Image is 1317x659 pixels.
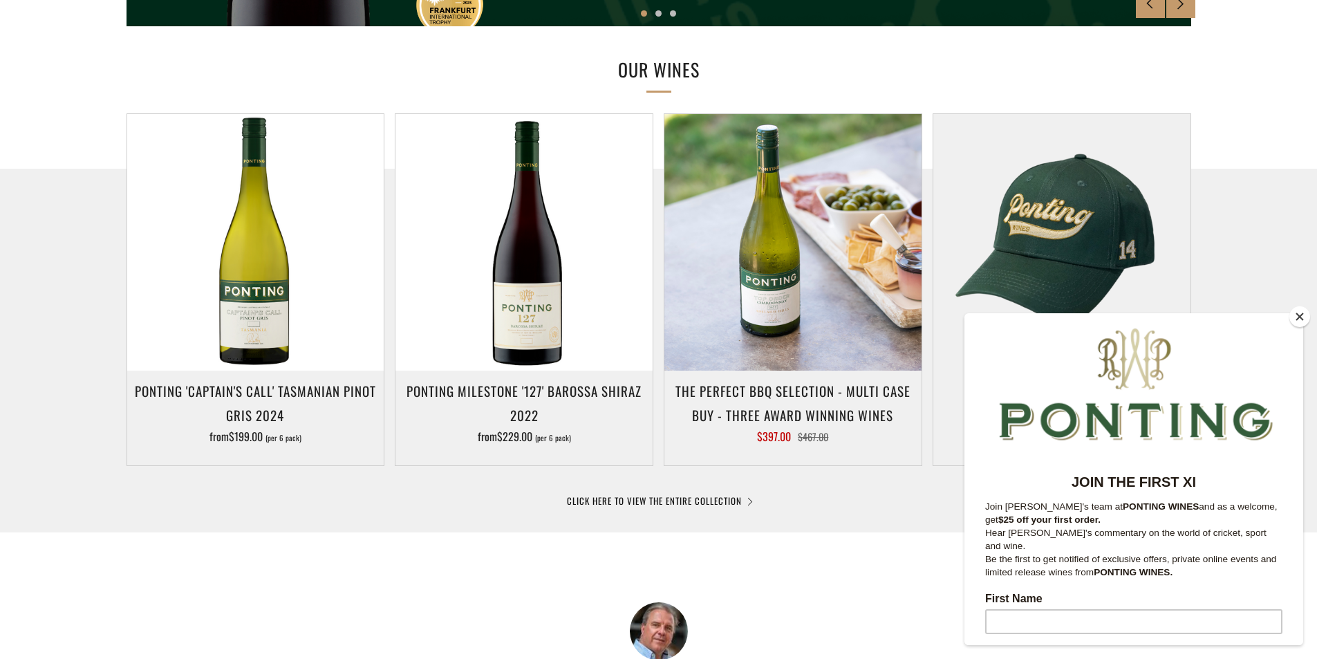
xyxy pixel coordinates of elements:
[1289,306,1310,327] button: Close
[933,379,1190,448] a: Ponting "Green" Cap from$34.99
[641,10,647,17] button: 1
[431,55,887,84] h2: OUR WINES
[21,337,318,354] label: Last Name
[395,379,653,448] a: Ponting Milestone '127' Barossa Shiraz 2022 from$229.00 (per 6 pack)
[134,379,377,426] h3: Ponting 'Captain's Call' Tasmanian Pinot Gris 2024
[209,428,301,445] span: from
[21,279,318,296] label: First Name
[402,379,646,426] h3: Ponting Milestone '127' Barossa Shiraz 2022
[664,379,922,448] a: The perfect BBQ selection - MULTI CASE BUY - Three award winning wines $397.00 $467.00
[21,495,310,555] span: We will send you a confirmation email to subscribe. I agree to sign up to the Ponting Wines newsl...
[21,396,318,412] label: Email
[567,494,751,508] a: CLICK HERE TO VIEW THE ENTIRE COLLECTION
[655,10,662,17] button: 2
[478,428,571,445] span: from
[497,428,532,445] span: $229.00
[158,188,234,198] strong: PONTING WINES
[21,213,318,239] p: Hear [PERSON_NAME]'s commentary on the world of cricket, sport and wine.
[107,161,232,176] strong: JOIN THE FIRST XI
[670,10,676,17] button: 3
[940,379,1184,402] h3: Ponting "Green" Cap
[671,379,915,426] h3: The perfect BBQ selection - MULTI CASE BUY - Three award winning wines
[127,379,384,448] a: Ponting 'Captain's Call' Tasmanian Pinot Gris 2024 from$199.00 (per 6 pack)
[21,187,318,213] p: Join [PERSON_NAME]'s team at and as a welcome, get
[265,434,301,442] span: (per 6 pack)
[757,428,791,445] span: $397.00
[21,454,318,479] input: Subscribe
[129,254,208,264] strong: PONTING WINES.
[229,428,263,445] span: $199.00
[798,429,828,444] span: $467.00
[21,239,318,266] p: Be the first to get notified of exclusive offers, private online events and limited release wines...
[34,201,136,212] strong: $25 off your first order.
[535,434,571,442] span: (per 6 pack)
